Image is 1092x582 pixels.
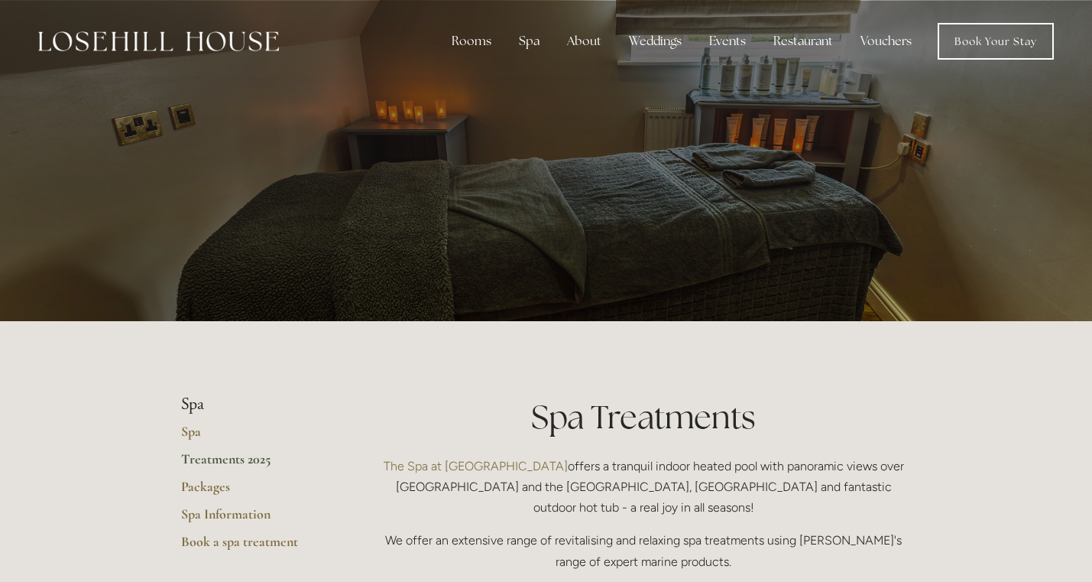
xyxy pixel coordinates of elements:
[181,506,327,533] a: Spa Information
[376,530,912,571] p: We offer an extensive range of revitalising and relaxing spa treatments using [PERSON_NAME]'s ran...
[617,26,694,57] div: Weddings
[376,395,912,440] h1: Spa Treatments
[181,450,327,478] a: Treatments 2025
[376,456,912,519] p: offers a tranquil indoor heated pool with panoramic views over [GEOGRAPHIC_DATA] and the [GEOGRAP...
[384,459,568,473] a: The Spa at [GEOGRAPHIC_DATA]
[507,26,552,57] div: Spa
[697,26,758,57] div: Events
[761,26,845,57] div: Restaurant
[439,26,504,57] div: Rooms
[181,395,327,415] li: Spa
[848,26,924,57] a: Vouchers
[38,31,279,51] img: Losehill House
[181,533,327,561] a: Book a spa treatment
[938,23,1054,60] a: Book Your Stay
[181,423,327,450] a: Spa
[181,478,327,506] a: Packages
[555,26,614,57] div: About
